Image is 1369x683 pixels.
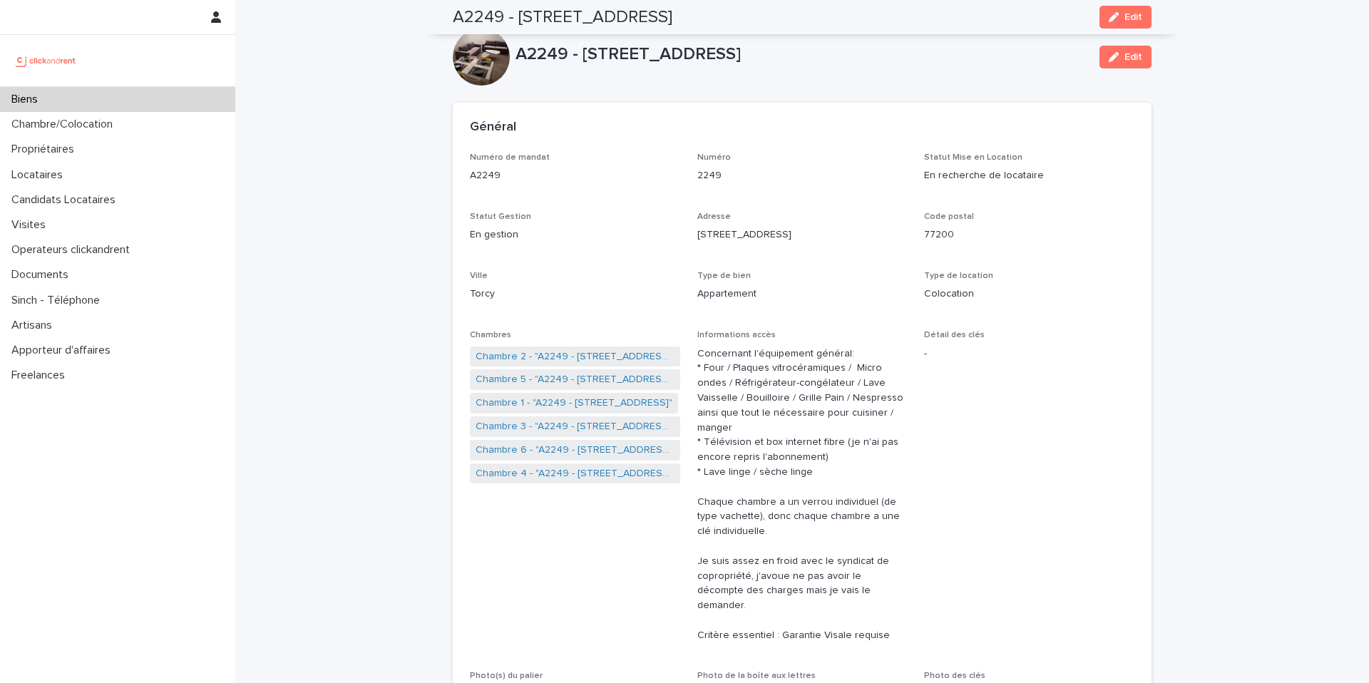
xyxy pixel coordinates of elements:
p: Sinch - Téléphone [6,294,111,307]
span: Code postal [924,212,974,221]
span: Type de location [924,272,993,280]
a: Chambre 6 - "A2249 - [STREET_ADDRESS]" [476,443,675,458]
a: Chambre 1 - "A2249 - [STREET_ADDRESS]" [476,396,672,411]
span: Numéro [697,153,731,162]
p: Biens [6,93,49,106]
p: Apporteur d'affaires [6,344,122,357]
p: Appartement [697,287,908,302]
span: Edit [1124,52,1142,62]
span: Photo(s) du palier [470,672,543,680]
span: Type de bien [697,272,751,280]
p: Candidats Locataires [6,193,127,207]
a: Chambre 4 - "A2249 - [STREET_ADDRESS]" [476,466,675,481]
p: Locataires [6,168,74,182]
span: Numéro de mandat [470,153,550,162]
h2: A2249 - [STREET_ADDRESS] [453,7,672,28]
span: Chambres [470,331,511,339]
span: Ville [470,272,488,280]
span: Informations accès [697,331,776,339]
p: En gestion [470,227,680,242]
span: Statut Gestion [470,212,531,221]
span: Détail des clés [924,331,985,339]
p: Torcy [470,287,680,302]
p: Artisans [6,319,63,332]
button: Edit [1099,46,1152,68]
p: 2249 [697,168,908,183]
p: Documents [6,268,80,282]
p: En recherche de locataire [924,168,1134,183]
span: Photo des clés [924,672,985,680]
p: 77200 [924,227,1134,242]
img: UCB0brd3T0yccxBKYDjQ [11,46,81,75]
p: Chambre/Colocation [6,118,124,131]
p: Operateurs clickandrent [6,243,141,257]
a: Chambre 5 - "A2249 - [STREET_ADDRESS]" [476,372,675,387]
p: A2249 - [STREET_ADDRESS] [516,44,1088,65]
span: Photo de la boîte aux lettres [697,672,816,680]
p: Visites [6,218,57,232]
p: A2249 [470,168,680,183]
span: Statut Mise en Location [924,153,1022,162]
button: Edit [1099,6,1152,29]
a: Chambre 3 - "A2249 - [STREET_ADDRESS]" [476,419,675,434]
p: Concernant l'équipement général: * Four / Plaques vitrocéramiques / Micro ondes / Réfrigérateur-c... [697,346,908,643]
span: Edit [1124,12,1142,22]
p: [STREET_ADDRESS] [697,227,908,242]
p: - [924,346,1134,361]
a: Chambre 2 - "A2249 - [STREET_ADDRESS]" [476,349,675,364]
p: Colocation [924,287,1134,302]
p: Freelances [6,369,76,382]
p: Propriétaires [6,143,86,156]
h2: Général [470,120,516,135]
span: Adresse [697,212,731,221]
